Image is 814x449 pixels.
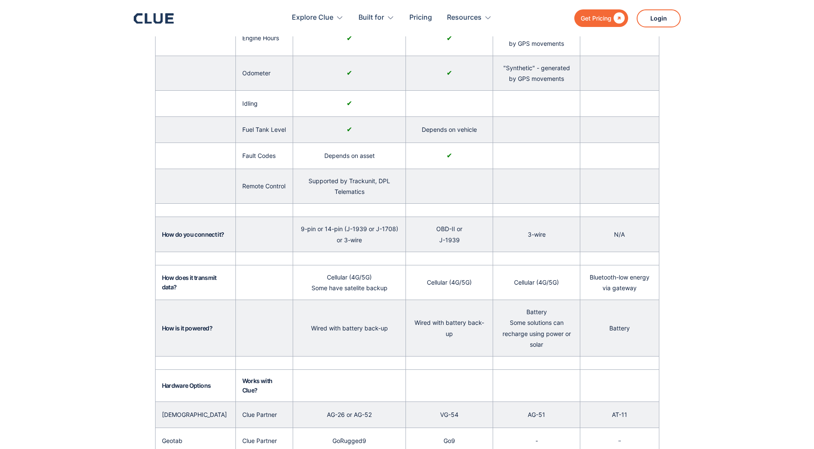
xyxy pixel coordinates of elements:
[162,324,212,333] h2: How is it powered?
[162,434,182,447] h3: Geotab
[242,67,270,80] h3: Odometer
[347,124,352,135] p: ✔
[440,409,458,420] p: VG-54
[162,273,229,292] h2: How does it transmit data?
[324,150,375,161] p: Depends on asset
[300,175,399,197] p: Supported by Trackunit, DPL Telematics
[612,409,627,420] p: AT-11
[412,317,486,339] p: Wired with battery back-up
[292,4,344,31] div: Explore Clue
[500,306,573,350] p: Battery Some solutions can recharge using power or solar
[611,13,625,24] div: 
[327,409,372,420] p: AG-26 or AG-52
[574,9,628,27] a: Get Pricing
[609,323,630,333] p: Battery
[447,33,452,44] p: ✔
[162,230,224,239] h2: How do you connect it?
[359,4,394,31] div: Built for
[447,4,482,31] div: Resources
[162,408,227,421] h3: [DEMOGRAPHIC_DATA]
[242,97,258,110] h3: Idling
[436,223,462,245] p: OBD-II or J-1939
[528,229,546,240] p: 3-wire
[311,323,388,333] p: Wired with battery back-up
[581,13,611,24] div: Get Pricing
[311,272,388,293] p: Cellular (4G/5G) Some have satelite backup
[359,4,384,31] div: Built for
[500,62,573,84] p: "Synthetic" - generated by GPS movements
[422,124,477,135] p: Depends on vehicle
[242,376,287,395] h2: Works with Clue?
[447,4,492,31] div: Resources
[587,272,652,293] p: Bluetooth-low energy via gateway
[637,9,681,27] a: Login
[528,409,545,420] p: AG-51
[301,223,398,245] p: 9-pin or 14-pin (J-1939 or J-1708) or 3-wire
[409,4,432,31] a: Pricing
[427,277,472,288] p: Cellular (4G/5G)
[500,27,573,49] p: "Synthetic" - generated by GPS movements
[242,435,277,446] p: Clue Partner
[332,435,366,446] p: GoRugged9
[447,68,452,78] p: ✔
[242,123,286,136] h3: Fuel Tank Level
[242,32,279,45] h3: Engine Hours
[242,149,276,162] h3: Fault Codes
[447,150,452,161] p: ✔
[162,381,211,390] h2: Hardware Options
[347,33,352,44] p: ✔
[347,68,352,78] p: ✔
[535,435,538,446] p: -
[614,229,625,240] p: N/A
[242,409,277,420] p: Clue Partner
[242,180,285,193] h3: Remote Control
[444,435,455,446] p: Go9
[292,4,333,31] div: Explore Clue
[347,98,352,109] p: ✔
[514,277,559,288] p: Cellular (4G/5G)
